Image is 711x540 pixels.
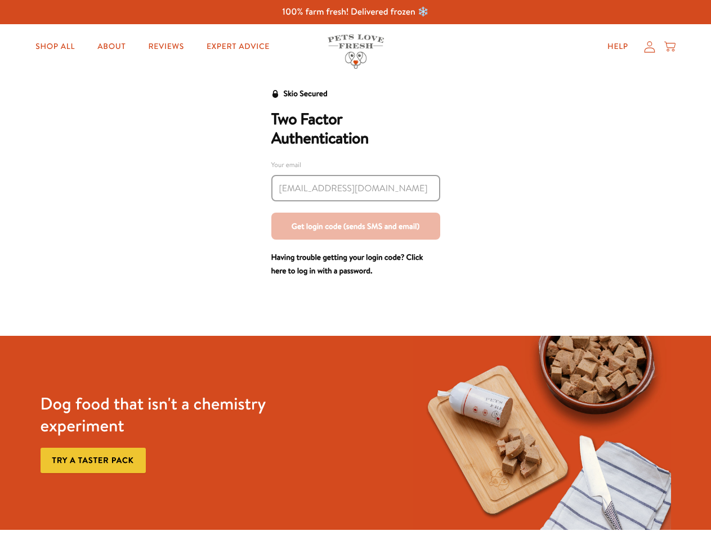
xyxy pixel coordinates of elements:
svg: Security [271,90,279,98]
h2: Two Factor Authentication [271,110,440,148]
h3: Dog food that isn't a chemistry experiment [41,393,298,436]
a: Help [598,35,637,58]
a: About [88,35,135,58]
div: Skio Secured [284,87,328,101]
a: Skio Secured [271,87,328,110]
img: Pets Love Fresh [328,34,384,69]
a: Shop All [26,35,84,58]
a: Try a taster pack [41,448,146,473]
img: Fussy [413,336,670,530]
a: Having trouble getting your login code? Click here to log in with a password. [271,251,423,276]
a: Expert Advice [198,35,279,58]
a: Reviews [139,35,193,58]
